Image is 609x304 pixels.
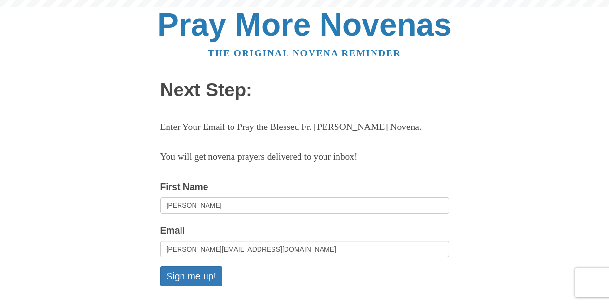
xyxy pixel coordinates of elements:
p: Enter Your Email to Pray the Blessed Fr. [PERSON_NAME] Novena. [160,119,449,135]
label: Email [160,223,185,239]
a: Pray More Novenas [157,7,452,42]
label: First Name [160,179,208,195]
h1: Next Step: [160,80,449,101]
p: You will get novena prayers delivered to your inbox! [160,149,449,165]
button: Sign me up! [160,266,222,286]
a: The original novena reminder [208,48,401,58]
input: Optional [160,197,449,214]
